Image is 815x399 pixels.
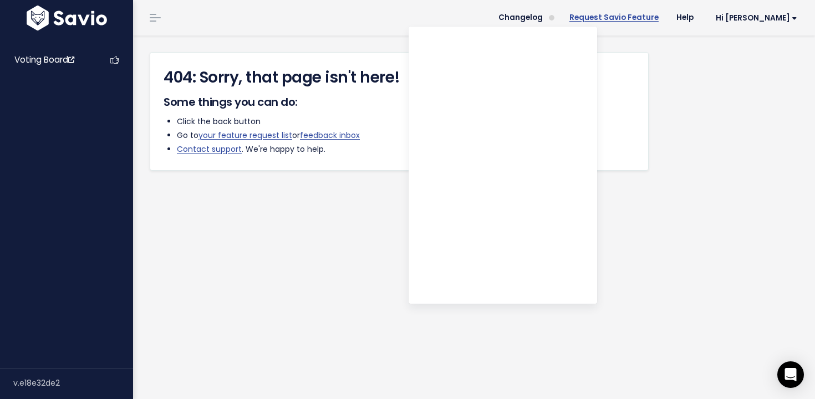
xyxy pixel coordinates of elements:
span: Voting Board [14,54,74,65]
a: Help [668,9,702,26]
span: Hi [PERSON_NAME] [716,14,797,22]
a: Hi [PERSON_NAME] [702,9,806,27]
li: Go to or [177,129,635,142]
div: v.e18e32de2 [13,369,133,397]
img: logo-white.9d6f32f41409.svg [24,6,110,30]
a: Voting Board [3,47,92,73]
h3: 404: Sorry, that page isn't here! [164,66,635,89]
li: . We're happy to help. [177,142,635,156]
span: Changelog [498,14,543,22]
div: Open Intercom Messenger [777,361,804,388]
a: Request Savio Feature [561,9,668,26]
h5: Some things you can do: [164,94,635,110]
li: Click the back button [177,115,635,129]
a: your feature request list [198,130,292,141]
a: feedback inbox [300,130,360,141]
a: Contact support [177,144,242,155]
